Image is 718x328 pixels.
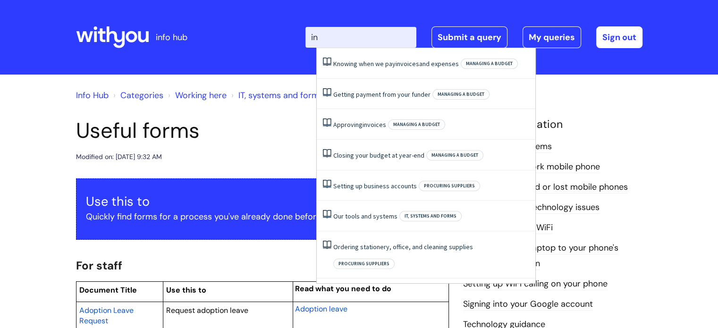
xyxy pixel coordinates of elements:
[76,151,162,163] div: Modified on: [DATE] 9:32 AM
[111,88,163,103] li: Solution home
[399,211,462,221] span: IT, systems and forms
[463,298,593,311] a: Signing into your Google account
[76,118,449,143] h1: Useful forms
[333,59,459,68] a: Knowing when we payinvoicesand expenses
[229,88,323,103] li: IT, systems and forms
[295,303,347,314] a: Adoption leave
[86,194,439,209] h3: Use this to
[333,259,395,269] span: Procuring suppliers
[426,150,483,160] span: Managing a budget
[463,278,608,290] a: Setting up WiFi calling on your phone
[388,119,445,130] span: Managing a budget
[333,151,424,160] a: Closing your budget at year-end
[333,243,473,251] a: Ordering stationery, office, and cleaning supplies
[431,26,507,48] a: Submit a query
[295,284,391,294] span: Read what you need to do
[333,120,386,129] a: Approvinginvoices
[86,209,439,224] p: Quickly find forms for a process you've already done before.
[76,90,109,101] a: Info Hub
[463,242,618,269] a: Connecting your laptop to your phone's internet connection
[166,88,227,103] li: Working here
[79,304,134,326] a: Adoption Leave Request
[305,26,642,48] div: | -
[463,118,642,131] h4: Related Information
[79,285,137,295] span: Document Title
[238,90,323,101] a: IT, systems and forms
[175,90,227,101] a: Working here
[305,27,416,48] input: Search
[333,182,417,190] a: Setting up business accounts
[166,285,206,295] span: Use this to
[76,258,122,273] span: For staff
[363,120,386,129] span: invoices
[596,26,642,48] a: Sign out
[156,30,187,45] p: info hub
[166,305,248,315] span: Request adoption leave
[432,89,490,100] span: Managing a budget
[419,181,480,191] span: Procuring suppliers
[333,212,397,220] a: Our tools and systems
[523,26,581,48] a: My queries
[396,59,419,68] span: invoices
[463,181,628,193] a: Reporting damaged or lost mobile phones
[120,90,163,101] a: Categories
[295,304,347,314] span: Adoption leave
[461,59,518,69] span: Managing a budget
[333,90,431,99] a: Getting payment from your funder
